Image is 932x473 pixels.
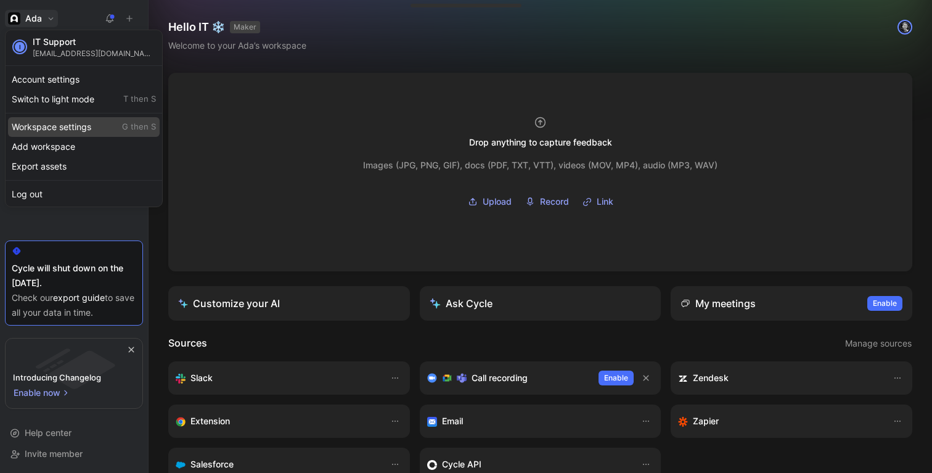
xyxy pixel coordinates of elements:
span: G then S [122,121,156,133]
div: AdaAda [5,30,163,207]
div: Export assets [8,157,160,176]
div: Switch to light mode [8,89,160,109]
div: I [14,41,26,53]
span: T then S [123,94,156,105]
div: Workspace settings [8,117,160,137]
div: [EMAIL_ADDRESS][DOMAIN_NAME] [33,49,156,58]
div: Account settings [8,70,160,89]
div: Log out [8,184,160,204]
div: IT Support [33,36,156,47]
div: Add workspace [8,137,160,157]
